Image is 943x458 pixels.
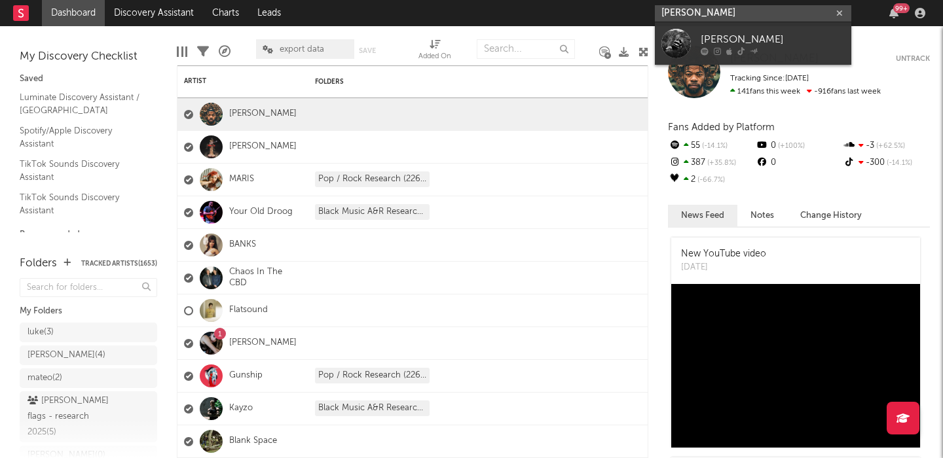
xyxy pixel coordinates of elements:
button: Notes [737,205,787,226]
a: TikTok Sounds Discovery Assistant [20,157,144,184]
span: Fans Added by Platform [668,122,775,132]
div: [PERSON_NAME] flags - research 2025 ( 5 ) [28,393,120,440]
div: -300 [843,154,930,171]
div: 0 [755,154,842,171]
div: My Discovery Checklist [20,49,157,65]
div: Pop / Rock Research (2263) [315,368,430,383]
span: +35.8 % [705,160,736,167]
span: 141 fans this week [730,88,800,96]
a: Kayzo [229,403,253,414]
button: 99+ [889,8,898,18]
a: [PERSON_NAME] flags - research 2025(5) [20,391,157,442]
div: Filters [197,33,209,71]
div: 99 + [893,3,910,13]
div: Black Music A&R Research (2343) [315,204,430,220]
span: -916 fans last week [730,88,881,96]
div: [PERSON_NAME] ( 4 ) [28,347,105,363]
a: [PERSON_NAME] [229,338,297,349]
div: Folders [315,78,413,86]
div: 2 [668,171,755,188]
span: -14.1 % [885,160,912,167]
div: Saved [20,71,157,87]
input: Search... [477,39,575,59]
div: Added On [418,49,451,65]
a: Your Old Droog [229,207,293,218]
a: Spotify/Apple Discovery Assistant [20,124,144,150]
div: [DATE] [681,261,766,274]
span: Tracking Since: [DATE] [730,75,809,82]
button: Untrack [896,52,930,65]
div: -3 [843,137,930,154]
input: Search for artists [655,5,851,22]
span: export data [280,45,324,54]
a: Blank Space [229,436,277,447]
div: mateo ( 2 ) [28,370,62,386]
button: Save [359,47,376,54]
div: Folders [20,256,57,272]
a: MARIS [229,174,254,185]
a: mateo(2) [20,368,157,388]
span: -66.7 % [695,177,725,184]
a: [PERSON_NAME] [655,22,851,65]
div: My Folders [20,304,157,319]
div: Edit Columns [177,33,187,71]
a: Luminate Discovery Assistant / [GEOGRAPHIC_DATA] [20,90,144,117]
div: Artist [184,77,282,85]
div: New YouTube video [681,247,766,261]
button: Change History [787,205,875,226]
div: A&R Pipeline [219,33,231,71]
div: Recommended [20,227,157,243]
button: Tracked Artists(1653) [81,260,157,267]
a: Gunship [229,370,263,381]
div: 55 [668,137,755,154]
a: BANKS [229,239,256,251]
div: luke ( 3 ) [28,325,54,340]
div: 0 [755,137,842,154]
span: -14.1 % [700,143,728,150]
a: [PERSON_NAME](4) [20,345,157,365]
a: Chaos In The CBD [229,267,302,289]
a: [PERSON_NAME] [229,141,297,152]
a: [PERSON_NAME] [229,109,297,120]
div: 387 [668,154,755,171]
a: luke(3) [20,323,157,342]
div: Added On [418,33,451,71]
a: TikTok Sounds Discovery Assistant [20,190,144,217]
a: Flatsound [229,305,268,316]
input: Search for folders... [20,278,157,297]
div: [PERSON_NAME] [701,31,845,47]
div: Pop / Rock Research (2263) [315,171,430,187]
div: Black Music A&R Research (2343) [315,400,430,416]
span: +62.5 % [874,143,905,150]
span: +100 % [776,143,805,150]
button: News Feed [668,205,737,226]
